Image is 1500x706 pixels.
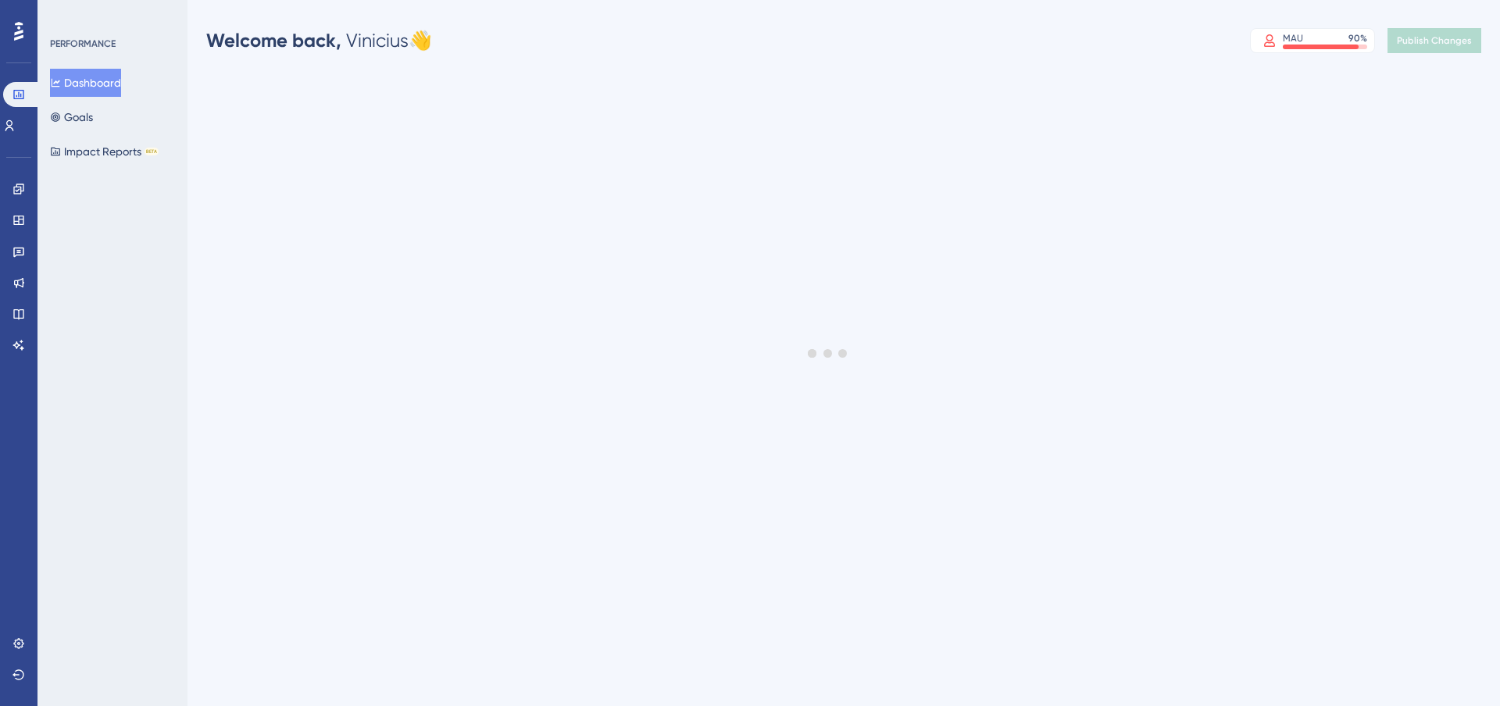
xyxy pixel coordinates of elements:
button: Impact ReportsBETA [50,137,159,166]
button: Dashboard [50,69,121,97]
div: PERFORMANCE [50,37,116,50]
button: Goals [50,103,93,131]
button: Publish Changes [1387,28,1481,53]
div: 90 % [1348,32,1367,45]
span: Welcome back, [206,29,341,52]
div: Vinicius 👋 [206,28,432,53]
span: Publish Changes [1397,34,1472,47]
div: BETA [145,148,159,155]
div: MAU [1283,32,1303,45]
